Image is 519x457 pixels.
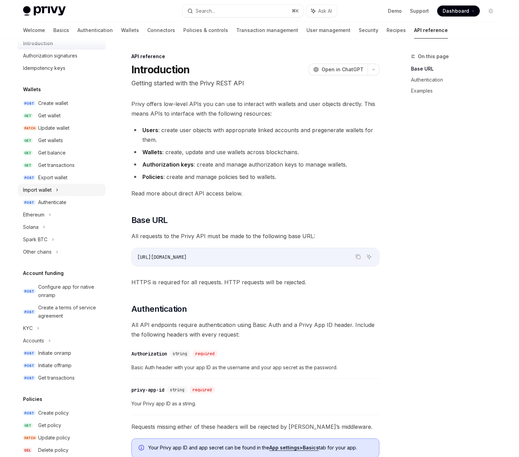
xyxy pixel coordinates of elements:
div: Initiate offramp [38,361,72,370]
div: Authenticate [38,198,66,206]
div: Create policy [38,409,69,417]
span: All API endpoints require authentication using Basic Auth and a Privy App ID header. Include the ... [131,320,379,339]
a: Basics [53,22,69,39]
span: string [170,387,184,393]
h5: Policies [23,395,42,403]
span: POST [23,375,35,381]
a: API reference [414,22,448,39]
span: POST [23,289,35,294]
div: Delete policy [38,446,68,454]
strong: App settings [269,445,300,450]
a: POSTConfigure app for native onramp [18,281,106,301]
li: : create user objects with appropriate linked accounts and pregenerate wallets for them. [131,125,379,145]
span: Ask AI [318,8,332,14]
span: GET [23,150,33,156]
a: POSTCreate wallet [18,97,106,109]
a: Examples [411,85,502,96]
a: Connectors [147,22,175,39]
span: HTTPS is required for all requests. HTTP requests will be rejected. [131,277,379,287]
div: privy-app-id [131,386,164,393]
div: required [193,350,217,357]
div: Spark BTC [23,235,47,244]
img: light logo [23,6,66,16]
span: ⌘ K [292,8,299,14]
a: Wallets [121,22,139,39]
span: GET [23,138,33,143]
strong: Wallets [142,149,162,156]
span: string [173,351,187,357]
p: Getting started with the Privy REST API [131,78,379,88]
h1: Introduction [131,63,190,76]
div: Other chains [23,248,52,256]
button: Ask AI [306,5,337,17]
span: POST [23,351,35,356]
span: POST [23,411,35,416]
span: Read more about direct API access below. [131,189,379,198]
a: GETGet wallet [18,109,106,122]
a: Welcome [23,22,45,39]
a: Policies & controls [183,22,228,39]
a: App settings>Basics [269,445,319,451]
div: Authorization [131,350,167,357]
span: PATCH [23,435,37,440]
strong: Users [142,127,158,134]
a: GETGet balance [18,147,106,159]
div: KYC [23,324,33,332]
h5: Account funding [23,269,64,277]
button: Copy the contents from the code block [354,252,363,261]
span: Authentication [131,304,187,315]
div: API reference [131,53,379,60]
span: Privy offers low-level APIs you can use to interact with wallets and user objects directly. This ... [131,99,379,118]
li: : create and manage policies tied to wallets. [131,172,379,182]
li: : create and manage authorization keys to manage wallets. [131,160,379,169]
strong: Authorization keys [142,161,194,168]
a: GETGet policy [18,419,106,432]
span: Requests missing either of these headers will be rejected by [PERSON_NAME]’s middleware. [131,422,379,432]
div: Create a terms of service agreement [38,304,101,320]
a: Security [359,22,378,39]
a: POSTInitiate offramp [18,359,106,372]
div: Accounts [23,337,44,345]
div: Import wallet [23,186,52,194]
a: GETGet transactions [18,159,106,171]
button: Open in ChatGPT [309,64,368,75]
svg: Info [139,445,145,452]
div: Solana [23,223,39,231]
a: Authentication [411,74,502,85]
div: Get wallet [38,111,61,120]
div: Get policy [38,421,61,429]
div: Get balance [38,149,66,157]
span: POST [23,175,35,180]
div: Create wallet [38,99,68,107]
span: GET [23,423,33,428]
span: GET [23,113,33,118]
span: POST [23,309,35,315]
div: Export wallet [38,173,67,182]
div: Get transactions [38,374,75,382]
a: DELDelete policy [18,444,106,456]
div: Initiate onramp [38,349,71,357]
div: Ethereum [23,211,44,219]
a: POSTInitiate onramp [18,347,106,359]
a: Recipes [387,22,406,39]
span: [URL][DOMAIN_NAME] [137,254,187,260]
a: PATCHUpdate policy [18,432,106,444]
span: POST [23,200,35,205]
a: POSTGet transactions [18,372,106,384]
button: Search...⌘K [183,5,303,17]
button: Toggle dark mode [485,6,496,17]
strong: Policies [142,173,163,180]
span: On this page [418,52,449,61]
a: Demo [388,8,402,14]
span: PATCH [23,126,37,131]
a: POSTAuthenticate [18,196,106,209]
div: Search... [196,7,215,15]
span: Basic Auth header with your app ID as the username and your app secret as the password. [131,363,379,372]
a: Idempotency keys [18,62,106,74]
div: Update policy [38,434,70,442]
a: Dashboard [437,6,480,17]
a: Authorization signatures [18,50,106,62]
strong: Basics [303,445,319,450]
a: POSTCreate policy [18,407,106,419]
span: Dashboard [443,8,469,14]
